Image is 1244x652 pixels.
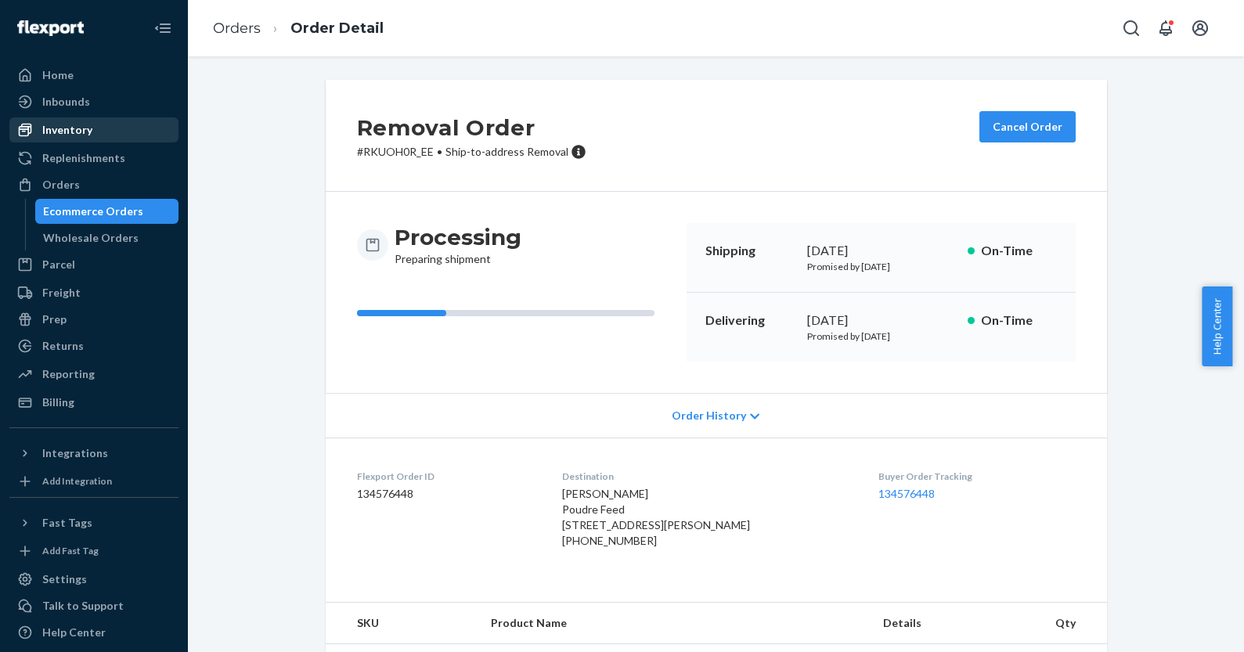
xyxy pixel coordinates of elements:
[9,390,178,415] a: Billing
[9,441,178,466] button: Integrations
[9,252,178,277] a: Parcel
[807,312,955,330] div: [DATE]
[9,510,178,535] button: Fast Tags
[9,542,178,560] a: Add Fast Tag
[42,445,108,461] div: Integrations
[357,470,538,483] dt: Flexport Order ID
[562,470,853,483] dt: Destination
[42,625,106,640] div: Help Center
[9,567,178,592] a: Settings
[9,362,178,387] a: Reporting
[9,620,178,645] a: Help Center
[9,63,178,88] a: Home
[9,472,178,491] a: Add Integration
[979,111,1076,142] button: Cancel Order
[1042,603,1106,644] th: Qty
[395,223,521,267] div: Preparing shipment
[981,242,1057,260] p: On-Time
[43,230,139,246] div: Wholesale Orders
[1150,13,1181,44] button: Open notifications
[43,204,143,219] div: Ecommerce Orders
[878,470,1076,483] dt: Buyer Order Tracking
[35,199,179,224] a: Ecommerce Orders
[200,5,396,52] ol: breadcrumbs
[42,150,125,166] div: Replenishments
[290,20,384,37] a: Order Detail
[1202,286,1232,366] button: Help Center
[445,145,568,158] span: Ship-to-address Removal
[672,408,746,423] span: Order History
[147,13,178,44] button: Close Navigation
[9,146,178,171] a: Replenishments
[9,89,178,114] a: Inbounds
[9,172,178,197] a: Orders
[9,333,178,358] a: Returns
[871,603,1043,644] th: Details
[42,257,75,272] div: Parcel
[42,67,74,83] div: Home
[357,111,586,144] h2: Removal Order
[562,533,853,549] div: [PHONE_NUMBER]
[705,242,795,260] p: Shipping
[9,307,178,332] a: Prep
[42,122,92,138] div: Inventory
[807,242,955,260] div: [DATE]
[1185,13,1216,44] button: Open account menu
[42,544,99,557] div: Add Fast Tag
[878,487,935,500] a: 134576448
[42,177,80,193] div: Orders
[9,117,178,142] a: Inventory
[395,223,521,251] h3: Processing
[9,593,178,618] a: Talk to Support
[35,225,179,250] a: Wholesale Orders
[42,366,95,382] div: Reporting
[42,94,90,110] div: Inbounds
[42,474,112,488] div: Add Integration
[213,20,261,37] a: Orders
[807,330,955,343] p: Promised by [DATE]
[437,145,442,158] span: •
[42,571,87,587] div: Settings
[42,394,74,410] div: Billing
[9,280,178,305] a: Freight
[357,486,538,502] dd: 134576448
[42,598,124,614] div: Talk to Support
[357,144,586,160] p: # RKUOH0R_EE
[981,312,1057,330] p: On-Time
[326,603,479,644] th: SKU
[478,603,871,644] th: Product Name
[705,312,795,330] p: Delivering
[42,338,84,354] div: Returns
[17,20,84,36] img: Flexport logo
[42,312,67,327] div: Prep
[807,260,955,273] p: Promised by [DATE]
[42,515,92,531] div: Fast Tags
[42,285,81,301] div: Freight
[1116,13,1147,44] button: Open Search Box
[562,487,750,531] span: [PERSON_NAME] Poudre Feed [STREET_ADDRESS][PERSON_NAME]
